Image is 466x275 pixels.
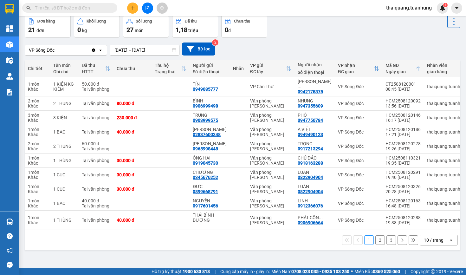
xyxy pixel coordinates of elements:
button: Chưa thu0đ [221,15,267,38]
div: Văn phòng [PERSON_NAME] [250,98,291,108]
div: 1 món [28,198,47,203]
div: 2 món [28,98,47,103]
div: 0903999575 [193,118,218,123]
div: 08:45 [DATE] [385,87,421,92]
button: file-add [142,3,153,14]
div: 1 món [28,184,47,189]
div: Tại văn phòng [82,115,110,120]
div: Khác [28,87,47,92]
div: VP Sông Đốc [338,129,379,134]
span: ⚪️ [351,270,353,273]
div: 40.000 đ [117,129,148,134]
div: 3 món [28,113,47,118]
strong: 0369 525 060 [373,269,400,274]
div: 50.000 đ [82,82,110,87]
div: 30.000 đ [117,158,148,163]
span: ... [319,215,323,220]
div: 1 THÙNG [53,218,75,223]
span: notification [7,247,13,253]
span: question-circle [7,233,13,239]
div: Văn phòng [PERSON_NAME] [250,141,291,151]
div: 19:35 [DATE] [385,160,421,166]
div: Khác [28,203,47,208]
div: 0965998448 [193,146,218,151]
span: 27 [126,26,133,34]
span: Miền Bắc [354,268,400,275]
div: VP Sông Đốc [338,187,379,192]
span: đơn [36,28,44,33]
div: BÌNH [193,98,227,103]
div: 40.000 đ [82,198,110,203]
div: TRUNG [193,113,227,118]
div: XUÂN TÚ [193,141,227,146]
div: 0822904904 [298,175,323,180]
div: Khác [28,175,47,180]
div: Số điện thoại [193,69,227,74]
div: Văn phòng [PERSON_NAME] [250,113,291,123]
div: 0906999498 [193,103,218,108]
div: Khác [28,132,47,137]
div: 10 / trang [424,237,443,243]
sup: 1 [443,3,448,7]
div: VP Sông Đốc [29,47,55,53]
span: 0 [77,26,81,34]
div: NHUNG [298,98,332,103]
div: Khác [28,146,47,151]
img: icon-new-feature [440,5,445,11]
div: Văn phòng [PERSON_NAME] [250,198,291,208]
strong: 0708 023 035 - 0935 103 250 [291,269,349,274]
th: Toggle SortBy [152,60,190,77]
span: ... [298,84,301,89]
div: Đã thu [82,63,105,68]
div: VP Sông Đốc [338,218,379,223]
th: Toggle SortBy [247,60,294,77]
div: HCM2508120278 [385,141,421,146]
button: Bộ lọc [182,43,215,56]
div: 19:40 [DATE] [385,175,421,180]
div: 2 THUNG [53,101,75,106]
div: 3 KIỆN [53,115,75,120]
span: triệu [188,28,198,33]
img: dashboard-icon [6,25,13,32]
span: 21 [28,26,35,34]
div: Văn phòng [PERSON_NAME] [250,170,291,180]
span: Hỗ trợ kỹ thuật: [152,268,210,275]
div: Tại văn phòng [82,101,110,106]
span: | [405,268,406,275]
div: Ghi chú [53,69,75,74]
div: 19:26 [DATE] [385,146,421,151]
div: HCM2508120326 [385,184,421,189]
div: Khác [28,118,47,123]
div: CHƯƠNG [193,170,227,175]
button: 3 [386,235,396,245]
th: Toggle SortBy [335,60,382,77]
img: warehouse-icon [6,41,13,48]
button: 1 [364,235,374,245]
div: VP Sông Đốc [338,101,379,106]
div: Đơn hàng [37,19,55,23]
div: 0949085777 [193,87,218,92]
div: VP Sông Đốc [338,84,379,89]
button: 2 [375,235,385,245]
div: THÁI BÌNH DƯƠNG [193,213,227,223]
div: 0947750784 [298,118,323,123]
div: HCM2508110321 [385,155,421,160]
div: Tại văn phòng [82,187,110,192]
span: 0 [225,26,228,34]
div: 0899668791 [193,189,218,194]
div: 0912366076 [298,203,323,208]
div: VP Cần Thơ [250,84,291,89]
div: Trạng thái [155,69,181,74]
button: Số lượng27món [123,15,169,38]
span: Miền Nam [271,268,349,275]
button: Đơn hàng21đơn [25,15,71,38]
div: PHỐ [298,113,332,118]
div: 02837600348 [193,132,221,137]
div: VP gửi [250,63,286,68]
svg: open [449,238,454,243]
div: Tại văn phòng [82,218,110,223]
span: món [135,28,144,33]
div: ĐỨC [193,184,227,189]
div: 19:38 [DATE] [385,220,421,225]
